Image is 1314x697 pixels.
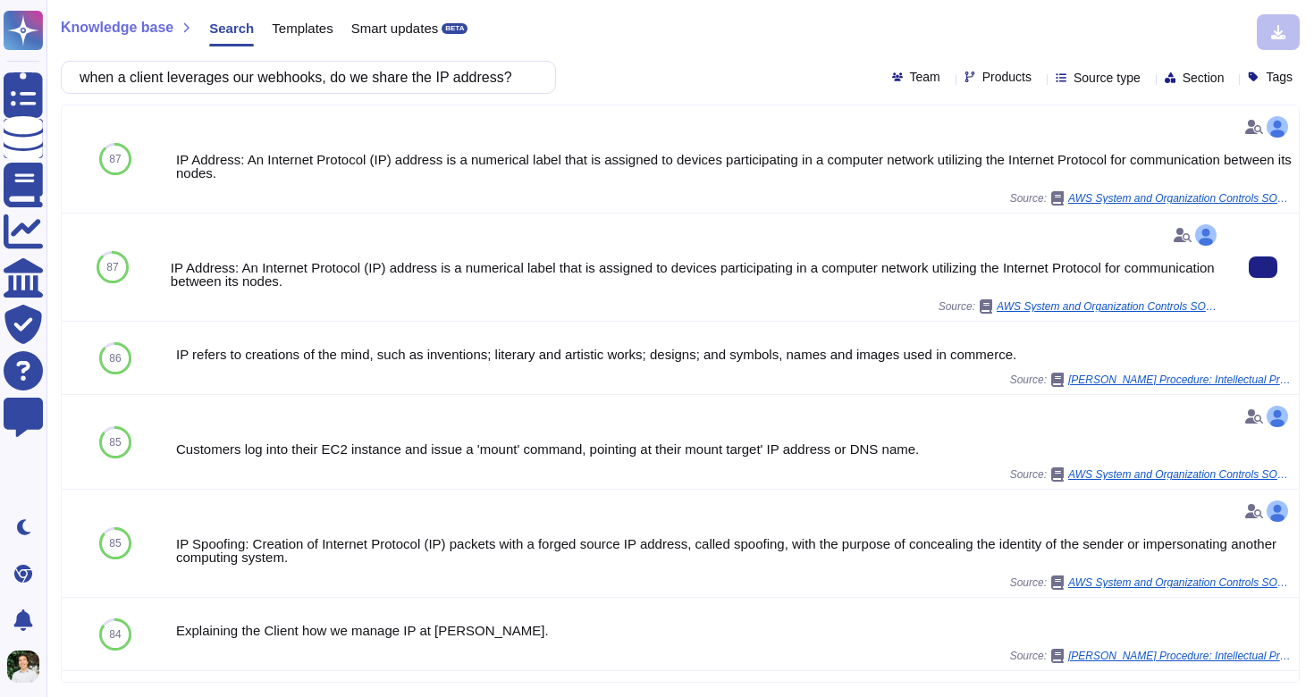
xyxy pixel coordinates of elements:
span: Source: [1010,191,1292,206]
span: 85 [109,538,121,549]
span: Source: [1010,467,1292,482]
span: Section [1183,71,1225,84]
span: Team [910,71,940,83]
span: 87 [106,262,118,273]
img: user [1267,500,1288,522]
div: IP Address: An Internet Protocol (IP) address is a numerical label that is assigned to devices pa... [171,261,1220,288]
span: Source: [1010,373,1292,387]
span: Smart updates [351,21,439,35]
span: 86 [109,353,121,364]
span: Knowledge base [61,21,173,35]
span: [PERSON_NAME] Procedure: Intellectual Property (IP) Protections for Clients.pdf [1068,651,1292,661]
div: BETA [442,23,467,34]
div: IP Spoofing: Creation of Internet Protocol (IP) packets with a forged source IP address, called s... [176,537,1292,564]
span: AWS System and Organization Controls SOC 1 Report.pdf [997,301,1220,312]
input: Search a question or template... [71,62,537,93]
span: Source type [1074,71,1141,84]
img: user [1267,116,1288,138]
span: Search [209,21,254,35]
img: user [7,651,39,683]
img: user [1267,406,1288,427]
span: AWS System and Organization Controls SOC 2 Report.pdf [1068,193,1292,204]
span: Tags [1266,71,1293,83]
span: Templates [272,21,333,35]
span: AWS System and Organization Controls SOC 2 Report.pdf [1068,469,1292,480]
span: Source: [1010,575,1292,590]
span: AWS System and Organization Controls SOC 2 Report.pdf [1068,577,1292,588]
span: Products [982,71,1032,83]
span: [PERSON_NAME] Procedure: Intellectual Property (IP) Protections for Clients.pdf [1068,374,1292,385]
div: Customers log into their EC2 instance and issue a 'mount' command, pointing at their mount target... [176,442,1292,456]
div: Explaining the Client how we manage IP at [PERSON_NAME]. [176,624,1292,637]
span: Source: [939,299,1220,314]
div: IP refers to creations of the mind, such as inventions; literary and artistic works; designs; and... [176,348,1292,361]
button: user [4,647,52,686]
span: 85 [109,437,121,448]
div: IP Address: An Internet Protocol (IP) address is a numerical label that is assigned to devices pa... [176,153,1292,180]
span: 84 [109,629,121,640]
img: user [1195,224,1217,246]
span: Source: [1010,649,1292,663]
span: 87 [109,154,121,164]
